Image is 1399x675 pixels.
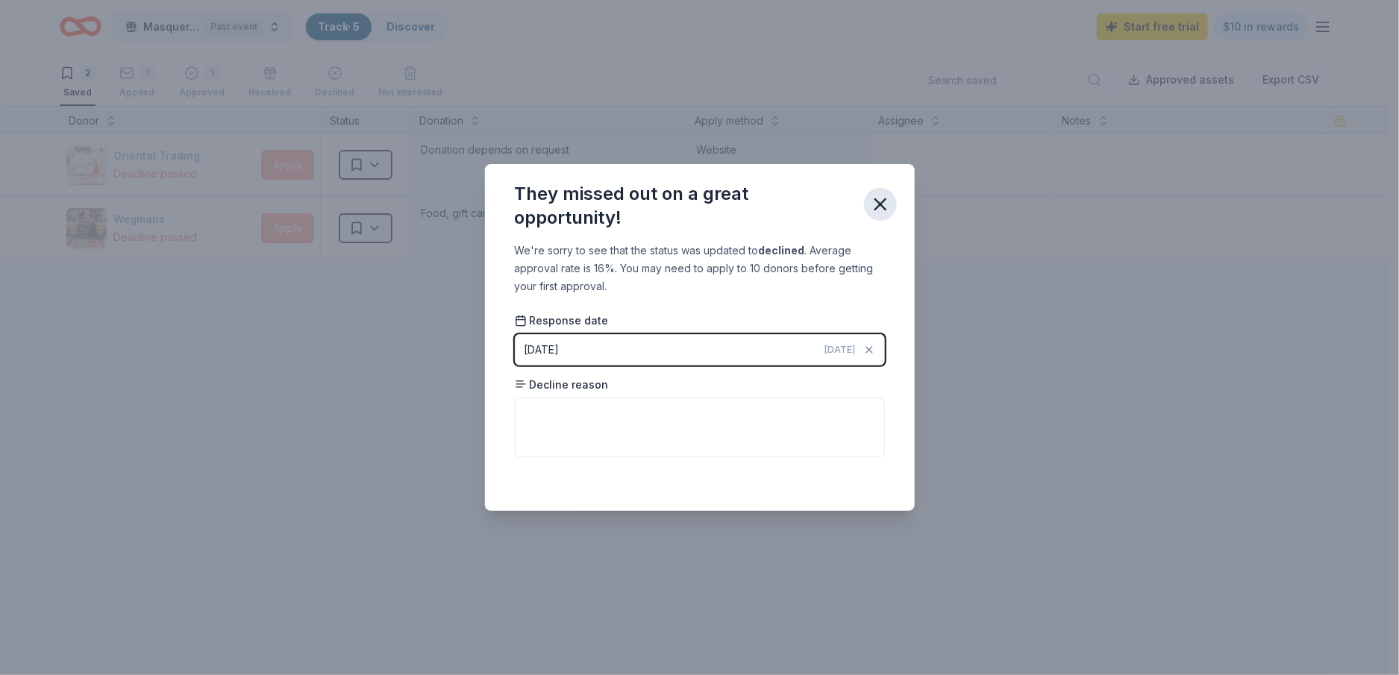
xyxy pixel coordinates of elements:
[515,377,609,392] span: Decline reason
[515,182,852,230] div: They missed out on a great opportunity!
[515,242,885,295] div: We're sorry to see that the status was updated to . Average approval rate is 16%. You may need to...
[515,313,609,328] span: Response date
[515,334,885,365] button: [DATE][DATE]
[825,344,856,356] span: [DATE]
[759,244,805,257] b: declined
[525,341,560,359] div: [DATE]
